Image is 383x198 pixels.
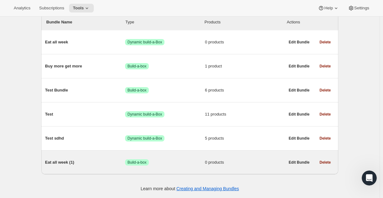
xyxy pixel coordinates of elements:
span: 0 products [205,39,285,45]
button: Edit Bundle [285,110,313,119]
span: Edit Bundle [289,112,310,117]
span: Delete [320,40,331,45]
button: Edit Bundle [285,158,313,167]
button: Tools [69,4,94,12]
button: Edit Bundle [285,134,313,143]
span: 1 product [205,63,285,69]
span: Eat all week (1) [45,159,125,166]
span: Test [45,111,125,117]
button: Help [314,4,343,12]
button: Home [98,2,110,14]
div: Fin says… [5,68,120,148]
div: Hello! Welcome to Awtomic Subscriptions. [10,72,115,78]
p: Active 30m ago [30,8,62,14]
button: Delete [316,110,335,119]
div: Hy Awtomic Subscriptions [58,53,115,59]
span: Edit Bundle [289,64,310,69]
span: Dynamic build-a-Box [128,40,162,45]
button: Edit Bundle [285,86,313,95]
button: Settings [344,4,373,12]
span: Analytics [14,6,30,11]
button: Edit Bundle [285,38,313,47]
span: Build-a-box [128,160,147,165]
button: Subscriptions [35,4,68,12]
button: go back [4,2,16,14]
p: Learn more about [141,186,239,192]
span: Delete [320,112,331,117]
button: Upload attachment [10,139,15,144]
textarea: Message… [5,126,120,136]
span: Test sdhd [45,135,125,141]
button: Emoji picker [20,139,25,144]
button: Analytics [10,4,34,12]
span: Delete [320,160,331,165]
span: 0 products [205,159,285,166]
div: We're a Shopify app that helps merchants expand their product offerings with subscriptions, bundl... [10,81,115,123]
span: Edit Bundle [289,40,310,45]
a: Source reference 11063772: [51,100,56,105]
div: Products [204,19,284,25]
button: Delete [316,158,335,167]
div: Actions [287,19,333,25]
button: Start recording [40,139,45,144]
div: Type [125,19,204,25]
button: Edit Bundle [285,62,313,71]
span: Dynamic build-a-Box [128,136,162,141]
span: Build-a-box [128,88,147,93]
span: Eat all week [45,39,125,45]
span: Subscriptions [39,6,64,11]
span: Delete [320,64,331,69]
button: Gif picker [30,139,35,144]
span: Tools [73,6,84,11]
span: Help [324,6,333,11]
span: Delete [320,88,331,93]
span: Edit Bundle [289,160,310,165]
span: Dynamic build-a-Box [128,112,162,117]
span: 5 products [205,135,285,141]
div: Close [110,2,121,14]
button: Delete [316,134,335,143]
span: Buy more get more [45,63,125,69]
button: Delete [316,38,335,47]
span: Test Bundle [45,87,125,93]
button: Send a message… [107,136,117,146]
span: Edit Bundle [289,88,310,93]
span: Delete [320,136,331,141]
span: Build-a-box [128,64,147,69]
div: Punita says… [5,49,120,68]
iframe: Intercom live chat [362,171,377,186]
h1: [PERSON_NAME] [30,3,71,8]
button: Delete [316,86,335,95]
p: Bundle Name [46,19,125,25]
span: Settings [354,6,369,11]
a: Creating and Managing Bundles [176,186,239,191]
span: 11 products [205,111,285,117]
span: 6 products [205,87,285,93]
div: Hy Awtomic Subscriptions [53,49,120,63]
img: Profile image for Adrian [18,3,28,13]
span: Edit Bundle [289,136,310,141]
a: Source reference 5306704: [45,118,50,123]
div: Hello! Welcome to Awtomic Subscriptions.We're a Shopify app that helps merchants expand their pro... [5,68,120,143]
button: Delete [316,62,335,71]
